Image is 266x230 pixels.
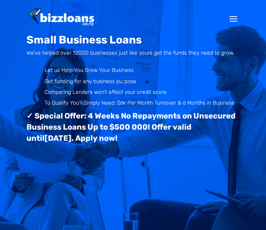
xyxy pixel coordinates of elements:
h4: We’ve helped over 12000 businesses just like yours get the funds they need to grow. [26,49,239,61]
span: To Qualify You'll Simply Need: $6k Per Month Turnover & 6 Months in Business [45,100,235,106]
img: Bizzloans New Zealand [28,8,94,27]
h3: ✓ Special Offer: 4 Weeks No Repayments on Unsecured Business Loans Up to $500 000! Offer valid un... [26,110,239,147]
span: [DATE] [45,133,71,143]
span: Get funding for any business purpose [45,78,136,85]
span: Let us Help You Grow Your Business [45,67,134,73]
span: Comparing Lenders won’t affect your credit score [45,89,167,95]
h1: Small Business Loans [26,35,239,49]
